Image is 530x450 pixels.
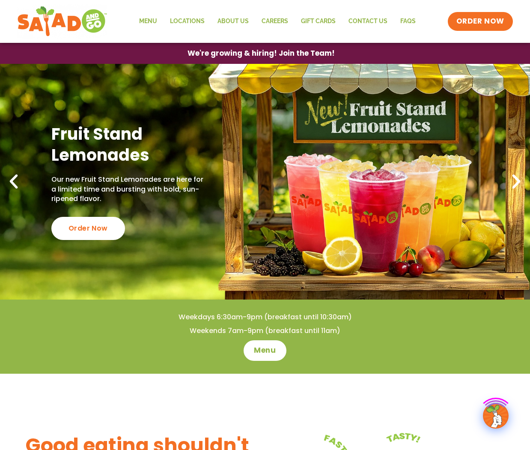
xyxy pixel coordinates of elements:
[175,43,348,63] a: We're growing & hiring! Join the Team!
[51,175,209,204] p: Our new Fruit Stand Lemonades are here for a limited time and bursting with bold, sun-ripened fla...
[133,12,422,31] nav: Menu
[211,12,255,31] a: About Us
[342,12,394,31] a: Contact Us
[448,12,513,31] a: ORDER NOW
[51,217,125,240] div: Order Now
[17,326,513,336] h4: Weekends 7am-9pm (breakfast until 11am)
[17,312,513,322] h4: Weekdays 6:30am-9pm (breakfast until 10:30am)
[254,345,276,356] span: Menu
[51,123,209,166] h2: Fruit Stand Lemonades
[394,12,422,31] a: FAQs
[295,12,342,31] a: GIFT CARDS
[133,12,164,31] a: Menu
[17,4,107,39] img: new-SAG-logo-768×292
[188,50,335,57] span: We're growing & hiring! Join the Team!
[244,340,286,361] a: Menu
[164,12,211,31] a: Locations
[456,16,504,27] span: ORDER NOW
[255,12,295,31] a: Careers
